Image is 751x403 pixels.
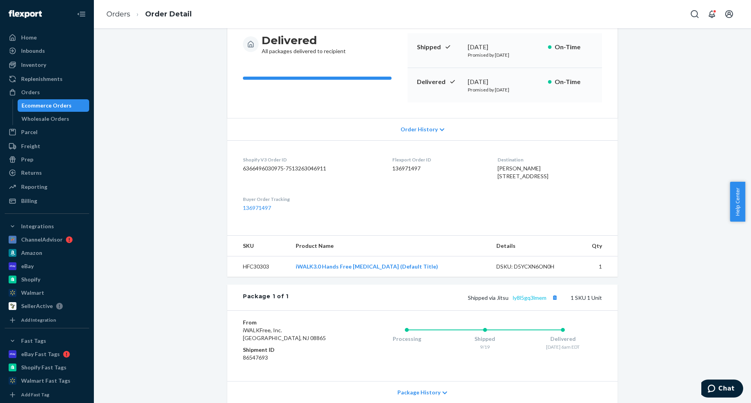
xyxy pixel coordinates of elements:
div: [DATE] [468,43,542,52]
th: Details [490,236,576,256]
div: Ecommerce Orders [22,102,72,109]
div: Shopify Fast Tags [21,364,66,371]
td: HFC30303 [227,256,289,277]
div: [DATE] [468,77,542,86]
a: Order Detail [145,10,192,18]
div: Inbounds [21,47,45,55]
a: Orders [106,10,130,18]
span: Order History [401,125,438,133]
div: Processing [368,335,446,343]
a: ly8l5gq3lmem [513,294,546,301]
th: Product Name [289,236,490,256]
iframe: Opens a widget where you can chat to one of our agents [701,380,743,399]
button: Open account menu [721,6,737,22]
dt: Destination [498,156,602,163]
p: Promised by [DATE] [468,52,542,58]
a: Walmart [5,287,89,299]
div: eBay [21,262,34,270]
button: Close Navigation [74,6,89,22]
dd: 6366496030975-7513263046911 [243,165,380,172]
div: Returns [21,169,42,177]
a: Wholesale Orders [18,113,90,125]
ol: breadcrumbs [100,3,198,26]
div: Amazon [21,249,42,257]
a: Reporting [5,181,89,193]
div: Wholesale Orders [22,115,69,123]
a: Add Fast Tag [5,390,89,399]
a: eBay [5,260,89,272]
th: SKU [227,236,289,256]
a: Home [5,31,89,44]
a: eBay Fast Tags [5,348,89,360]
a: Shopify Fast Tags [5,361,89,374]
button: Copy tracking number [550,292,560,303]
span: Shipped via Jitsu [468,294,560,301]
dd: 136971497 [392,165,485,172]
td: 1 [576,256,618,277]
span: [PERSON_NAME] [STREET_ADDRESS] [498,165,548,179]
a: Parcel [5,126,89,138]
h3: Delivered [262,33,346,47]
div: Delivered [524,335,602,343]
div: [DATE] 6am EDT [524,344,602,350]
button: Integrations [5,220,89,233]
a: Walmart Fast Tags [5,374,89,387]
a: ChannelAdvisor [5,233,89,246]
a: 136971497 [243,204,271,211]
a: Orders [5,86,89,99]
button: Open Search Box [687,6,702,22]
div: Inventory [21,61,46,69]
div: Package 1 of 1 [243,292,289,303]
p: On-Time [555,43,593,52]
a: Returns [5,167,89,179]
button: Fast Tags [5,335,89,347]
div: Add Fast Tag [21,391,49,398]
a: Inbounds [5,45,89,57]
span: iWALKFree, Inc. [GEOGRAPHIC_DATA], NJ 08865 [243,327,326,341]
a: Amazon [5,247,89,259]
div: 1 SKU 1 Unit [289,292,602,303]
div: Shopify [21,276,40,283]
p: Shipped [417,43,462,52]
div: 9/19 [446,344,524,350]
dt: Buyer Order Tracking [243,196,380,202]
div: DSKU: D5YCXN6ON0H [496,263,570,270]
a: Billing [5,195,89,207]
a: Inventory [5,59,89,71]
div: Billing [21,197,37,205]
div: Walmart Fast Tags [21,377,70,385]
div: Reporting [21,183,47,191]
a: Prep [5,153,89,166]
div: Walmart [21,289,44,297]
div: Add Integration [21,317,56,323]
div: ChannelAdvisor [21,236,63,244]
img: Flexport logo [9,10,42,18]
dt: From [243,319,336,326]
a: Shopify [5,273,89,286]
div: eBay Fast Tags [21,350,60,358]
p: Promised by [DATE] [468,86,542,93]
a: Ecommerce Orders [18,99,90,112]
div: Prep [21,156,33,163]
dt: Flexport Order ID [392,156,485,163]
div: Shipped [446,335,524,343]
a: Replenishments [5,73,89,85]
div: SellerActive [21,302,53,310]
div: Orders [21,88,40,96]
div: Home [21,34,37,41]
button: Help Center [730,182,745,222]
button: Open notifications [704,6,720,22]
div: All packages delivered to recipient [262,33,346,55]
p: On-Time [555,77,593,86]
div: Replenishments [21,75,63,83]
a: Freight [5,140,89,152]
dd: 86547693 [243,354,336,362]
div: Fast Tags [21,337,46,345]
th: Qty [576,236,618,256]
a: iWALK3.0 Hands Free [MEDICAL_DATA] (Default Title) [296,263,438,270]
div: Freight [21,142,40,150]
div: Parcel [21,128,38,136]
a: Add Integration [5,315,89,325]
